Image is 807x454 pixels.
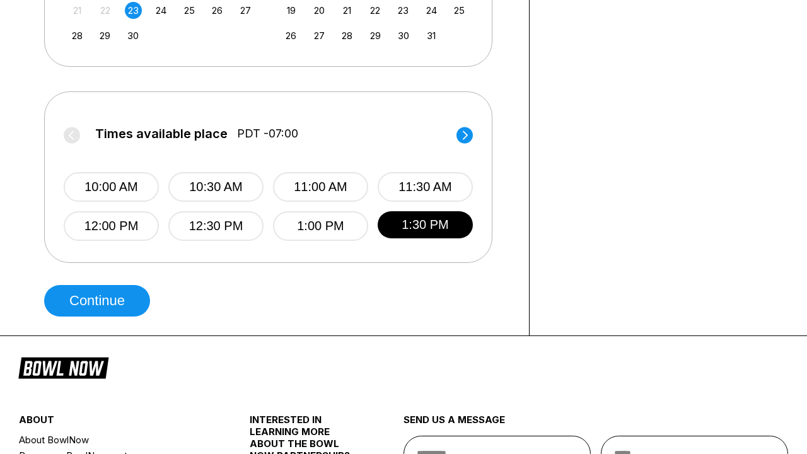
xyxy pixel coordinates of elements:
div: Choose Sunday, September 28th, 2025 [69,27,86,44]
button: 12:00 PM [64,211,159,241]
div: Choose Thursday, September 25th, 2025 [181,2,198,19]
div: Choose Wednesday, October 22nd, 2025 [367,2,384,19]
button: 11:30 AM [378,172,473,202]
div: Choose Sunday, October 19th, 2025 [282,2,299,19]
div: Choose Tuesday, October 28th, 2025 [339,27,356,44]
div: Choose Friday, October 31st, 2025 [423,27,440,44]
div: Choose Sunday, October 26th, 2025 [282,27,299,44]
button: 1:30 PM [378,211,473,238]
div: Choose Thursday, October 30th, 2025 [395,27,412,44]
div: Choose Wednesday, October 29th, 2025 [367,27,384,44]
div: Choose Monday, October 27th, 2025 [311,27,328,44]
button: 12:30 PM [168,211,264,241]
span: Times available place [95,127,228,141]
div: about [19,414,211,432]
button: 10:30 AM [168,172,264,202]
div: send us a message [403,414,788,436]
div: Choose Tuesday, September 23rd, 2025 [125,2,142,19]
div: Choose Friday, October 24th, 2025 [423,2,440,19]
div: Choose Tuesday, September 30th, 2025 [125,27,142,44]
button: 10:00 AM [64,172,159,202]
button: 11:00 AM [273,172,368,202]
div: Choose Saturday, September 27th, 2025 [237,2,254,19]
div: Choose Monday, October 20th, 2025 [311,2,328,19]
span: PDT -07:00 [237,127,298,141]
button: 1:00 PM [273,211,368,241]
div: Choose Tuesday, October 21st, 2025 [339,2,356,19]
button: Continue [44,285,150,317]
div: Choose Thursday, October 23rd, 2025 [395,2,412,19]
div: Choose Saturday, October 25th, 2025 [451,2,468,19]
a: About BowlNow [19,432,211,448]
div: Choose Wednesday, September 24th, 2025 [153,2,170,19]
div: Choose Monday, September 29th, 2025 [96,27,113,44]
div: Not available Monday, September 22nd, 2025 [96,2,113,19]
div: Choose Friday, September 26th, 2025 [209,2,226,19]
div: Not available Sunday, September 21st, 2025 [69,2,86,19]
